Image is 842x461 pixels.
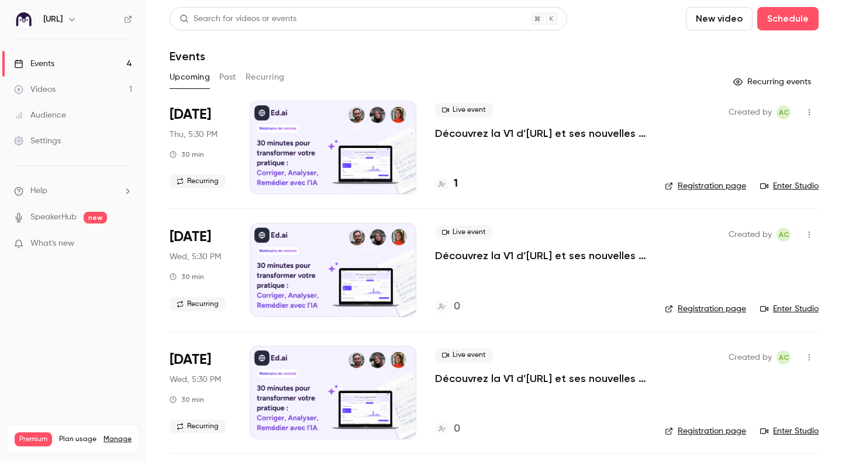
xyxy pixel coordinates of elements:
a: 1 [435,176,458,192]
span: AC [779,350,789,364]
div: Audience [14,109,66,121]
button: Past [219,68,236,87]
span: Created by [729,228,772,242]
div: 30 min [170,272,204,281]
span: Recurring [170,419,226,434]
span: Alison Chopard [777,228,791,242]
span: Live event [435,348,493,362]
span: Live event [435,103,493,117]
a: Registration page [665,180,746,192]
iframe: Noticeable Trigger [118,239,132,249]
h4: 0 [454,299,460,315]
div: Events [14,58,54,70]
div: 30 min [170,395,204,404]
h4: 1 [454,176,458,192]
div: Search for videos or events [180,13,296,25]
a: Découvrez la V1 d’[URL] et ses nouvelles fonctionnalités ! [435,371,646,386]
span: Plan usage [59,435,96,444]
span: Created by [729,105,772,119]
div: Sep 11 Thu, 5:30 PM (Europe/Paris) [170,101,231,194]
a: 0 [435,421,460,437]
span: Created by [729,350,772,364]
button: Schedule [757,7,819,30]
button: Recurring events [728,73,819,91]
div: Sep 24 Wed, 5:30 PM (Europe/Paris) [170,346,231,439]
a: Registration page [665,303,746,315]
div: Settings [14,135,61,147]
span: [DATE] [170,228,211,246]
button: New video [686,7,753,30]
span: AC [779,105,789,119]
span: Alison Chopard [777,105,791,119]
a: Enter Studio [760,425,819,437]
span: Wed, 5:30 PM [170,251,221,263]
button: Recurring [246,68,285,87]
h4: 0 [454,421,460,437]
span: [DATE] [170,105,211,124]
a: 0 [435,299,460,315]
a: Découvrez la V1 d’[URL] et ses nouvelles fonctionnalités ! [435,126,646,140]
div: Sep 17 Wed, 5:30 PM (Europe/Paris) [170,223,231,316]
span: Premium [15,432,52,446]
img: Ed.ai [15,10,33,29]
a: Registration page [665,425,746,437]
a: Découvrez la V1 d’[URL] et ses nouvelles fonctionnalités ! [435,249,646,263]
span: [DATE] [170,350,211,369]
a: Enter Studio [760,180,819,192]
button: Upcoming [170,68,210,87]
span: Recurring [170,174,226,188]
span: AC [779,228,789,242]
span: Alison Chopard [777,350,791,364]
li: help-dropdown-opener [14,185,132,197]
span: Help [30,185,47,197]
a: SpeakerHub [30,211,77,223]
a: Enter Studio [760,303,819,315]
span: Recurring [170,297,226,311]
span: What's new [30,238,74,250]
a: Manage [103,435,132,444]
span: Live event [435,225,493,239]
div: Videos [14,84,56,95]
div: 30 min [170,150,204,159]
h6: [URL] [43,13,63,25]
span: Wed, 5:30 PM [170,374,221,386]
span: Thu, 5:30 PM [170,129,218,140]
span: new [84,212,107,223]
h1: Events [170,49,205,63]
